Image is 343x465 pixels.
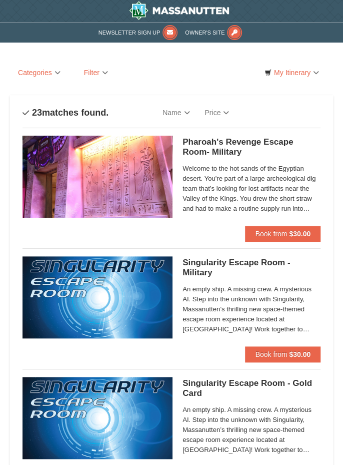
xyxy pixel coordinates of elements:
strong: $30.00 [289,350,310,358]
button: Book from $30.00 [245,346,320,362]
button: Book from $30.00 [245,226,320,242]
h5: Singularity Escape Room - Gold Card [182,378,320,398]
img: 6619913-520-2f5f5301.jpg [22,256,172,338]
span: Book from [255,350,287,358]
h5: Singularity Escape Room - Military [182,258,320,278]
span: Book from [255,230,287,238]
img: 6619913-513-94f1c799.jpg [22,377,172,459]
a: Price [197,103,236,123]
img: 6619913-410-20a124c9.jpg [22,136,172,218]
img: Massanutten Resort Logo [129,1,229,20]
span: Newsletter Sign Up [98,30,160,36]
a: Name [155,103,197,123]
span: Owner's Site [185,30,224,36]
a: Owner's Site [185,30,242,36]
a: Massanutten Resort [15,1,343,20]
span: Welcome to the hot sands of the Egyptian desert. You're part of a large archeological dig team th... [182,164,320,214]
a: Newsletter Sign Up [98,30,177,36]
span: 23 [32,108,42,118]
strong: $30.00 [289,230,310,238]
h5: Pharoah's Revenge Escape Room- Military [182,137,320,157]
h4: matches found. [22,108,108,118]
span: An empty ship. A missing crew. A mysterious AI. Step into the unknown with Singularity, Massanutt... [182,284,320,334]
a: Categories [10,65,68,80]
a: Filter [76,65,116,80]
a: My Itinerary [258,65,325,80]
span: An empty ship. A missing crew. A mysterious AI. Step into the unknown with Singularity, Massanutt... [182,405,320,455]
